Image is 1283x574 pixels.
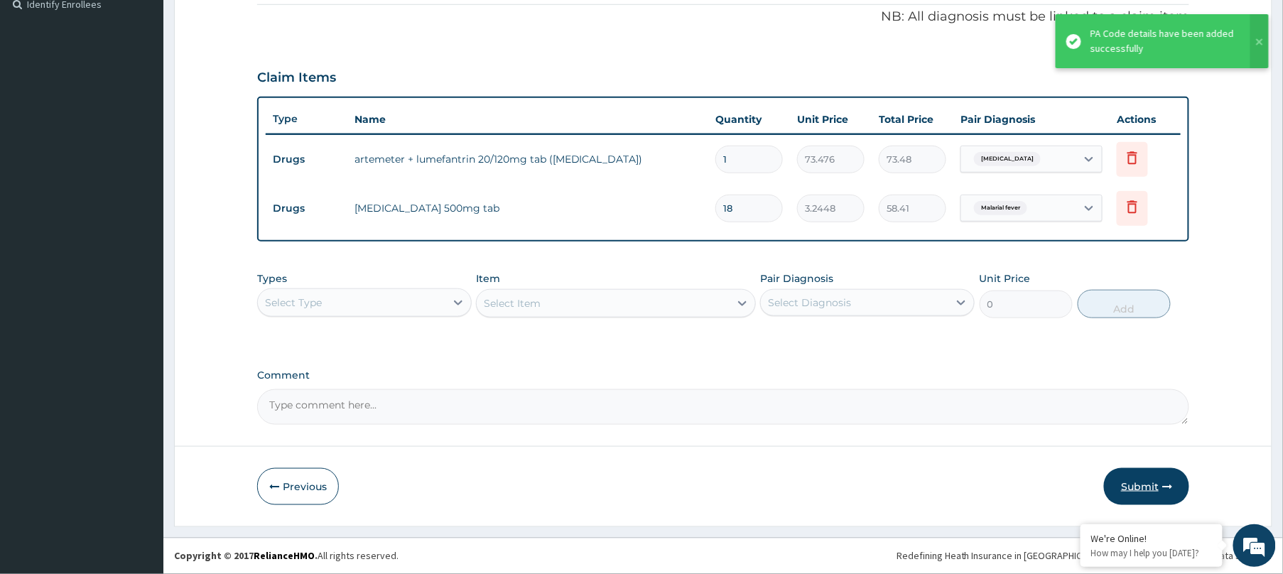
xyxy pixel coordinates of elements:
[266,195,347,222] td: Drugs
[347,105,708,134] th: Name
[1091,547,1212,559] p: How may I help you today?
[174,550,318,563] strong: Copyright © 2017 .
[257,369,1189,381] label: Comment
[953,105,1110,134] th: Pair Diagnosis
[897,549,1272,563] div: Redefining Heath Insurance in [GEOGRAPHIC_DATA] using Telemedicine and Data Science!
[7,388,271,438] textarea: Type your message and hit 'Enter'
[347,145,708,173] td: artemeter + lumefantrin 20/120mg tab ([MEDICAL_DATA])
[257,468,339,505] button: Previous
[1090,26,1237,56] div: PA Code details have been added successfully
[265,296,322,310] div: Select Type
[790,105,872,134] th: Unit Price
[74,80,239,98] div: Chat with us now
[163,538,1283,574] footer: All rights reserved.
[26,71,58,107] img: d_794563401_company_1708531726252_794563401
[233,7,267,41] div: Minimize live chat window
[760,271,833,286] label: Pair Diagnosis
[980,271,1031,286] label: Unit Price
[1078,290,1171,318] button: Add
[708,105,790,134] th: Quantity
[872,105,953,134] th: Total Price
[768,296,851,310] div: Select Diagnosis
[974,201,1027,215] span: Malarial fever
[266,106,347,132] th: Type
[1091,532,1212,545] div: We're Online!
[974,152,1041,166] span: [MEDICAL_DATA]
[347,194,708,222] td: [MEDICAL_DATA] 500mg tab
[257,8,1189,26] p: NB: All diagnosis must be linked to a claim item
[257,273,287,285] label: Types
[257,70,336,86] h3: Claim Items
[82,179,196,323] span: We're online!
[266,146,347,173] td: Drugs
[476,271,500,286] label: Item
[1104,468,1189,505] button: Submit
[1110,105,1181,134] th: Actions
[254,550,315,563] a: RelianceHMO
